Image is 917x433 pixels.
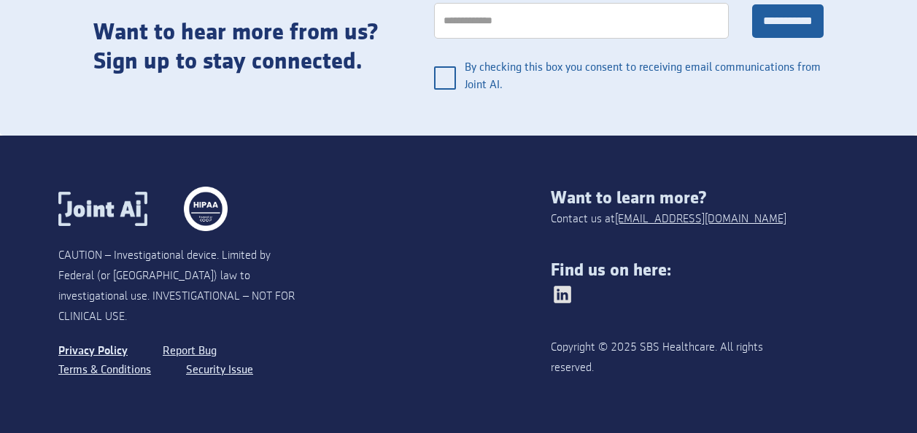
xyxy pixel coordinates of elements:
[163,342,217,361] a: Report Bug
[186,361,253,380] a: Security Issue
[58,342,128,361] a: Privacy Policy
[551,260,859,281] div: Find us on here:
[93,18,405,77] div: Want to hear more from us? Sign up to stay connected.
[551,188,859,208] div: Want to learn more?
[551,211,786,228] div: Contact us at
[58,361,151,380] a: Terms & Conditions
[551,338,766,378] div: Copyright © 2025 SBS Healthcare. All rights reserved.
[465,50,824,103] span: By checking this box you consent to receiving email communications from Joint AI.
[58,246,305,327] div: CAUTION – Investigational device. Limited by Federal (or [GEOGRAPHIC_DATA]) law to investigationa...
[615,211,786,228] a: [EMAIL_ADDRESS][DOMAIN_NAME]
